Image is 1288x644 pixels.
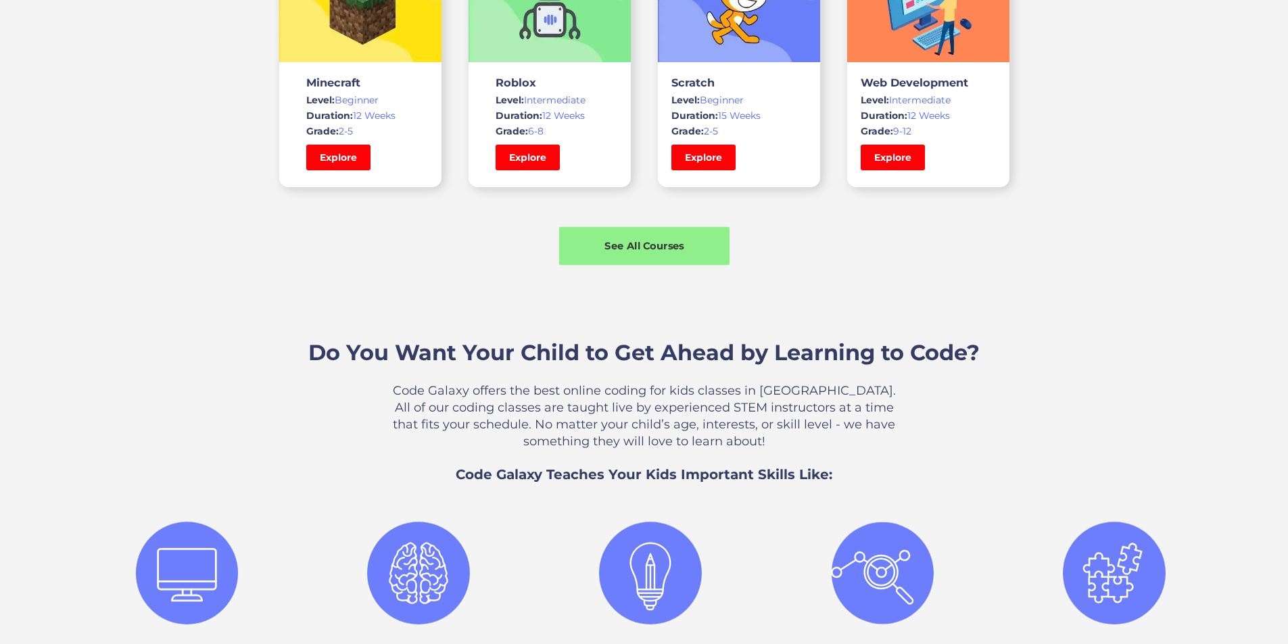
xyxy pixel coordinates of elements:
span: Level: [861,94,889,106]
div: Beginner [671,93,807,107]
span: Grade [496,125,525,137]
div: 12 Weeks [861,109,996,122]
a: Explore [496,145,560,170]
span: Duration: [306,109,353,122]
a: See All Courses [559,227,730,266]
a: Explore [306,145,371,170]
span: Duration: [861,109,907,122]
p: Code Galaxy offers the best online coding for kids classes in [GEOGRAPHIC_DATA]. All of our codin... [384,382,905,450]
span: Level: [671,94,700,106]
span: Grade: [671,125,704,137]
span: Duration: [671,109,718,122]
h3: Minecraft [306,76,414,89]
div: See All Courses [559,239,730,253]
span: Grade: [306,125,339,137]
div: Intermediate [861,93,996,107]
span: Level: [496,94,524,106]
h3: Web Development [861,76,996,89]
div: Beginner [306,93,414,107]
span: : [525,125,528,137]
a: Explore [671,145,736,170]
div: 2-5 [671,124,807,138]
a: Explore [861,145,925,170]
div: 2-5 [306,124,414,138]
div: 12 Weeks [496,109,604,122]
div: 9-12 [861,124,996,138]
h3: Roblox [496,76,604,89]
span: Level: [306,94,335,106]
div: 12 Weeks [306,109,414,122]
span: Code Galaxy Teaches Your Kids Important Skills Like: [456,466,832,482]
div: 15 Weeks [671,109,807,122]
div: Intermediate [496,93,604,107]
div: 6-8 [496,124,604,138]
span: Grade: [861,125,893,137]
span: Duration: [496,109,542,122]
h3: Scratch [671,76,807,89]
